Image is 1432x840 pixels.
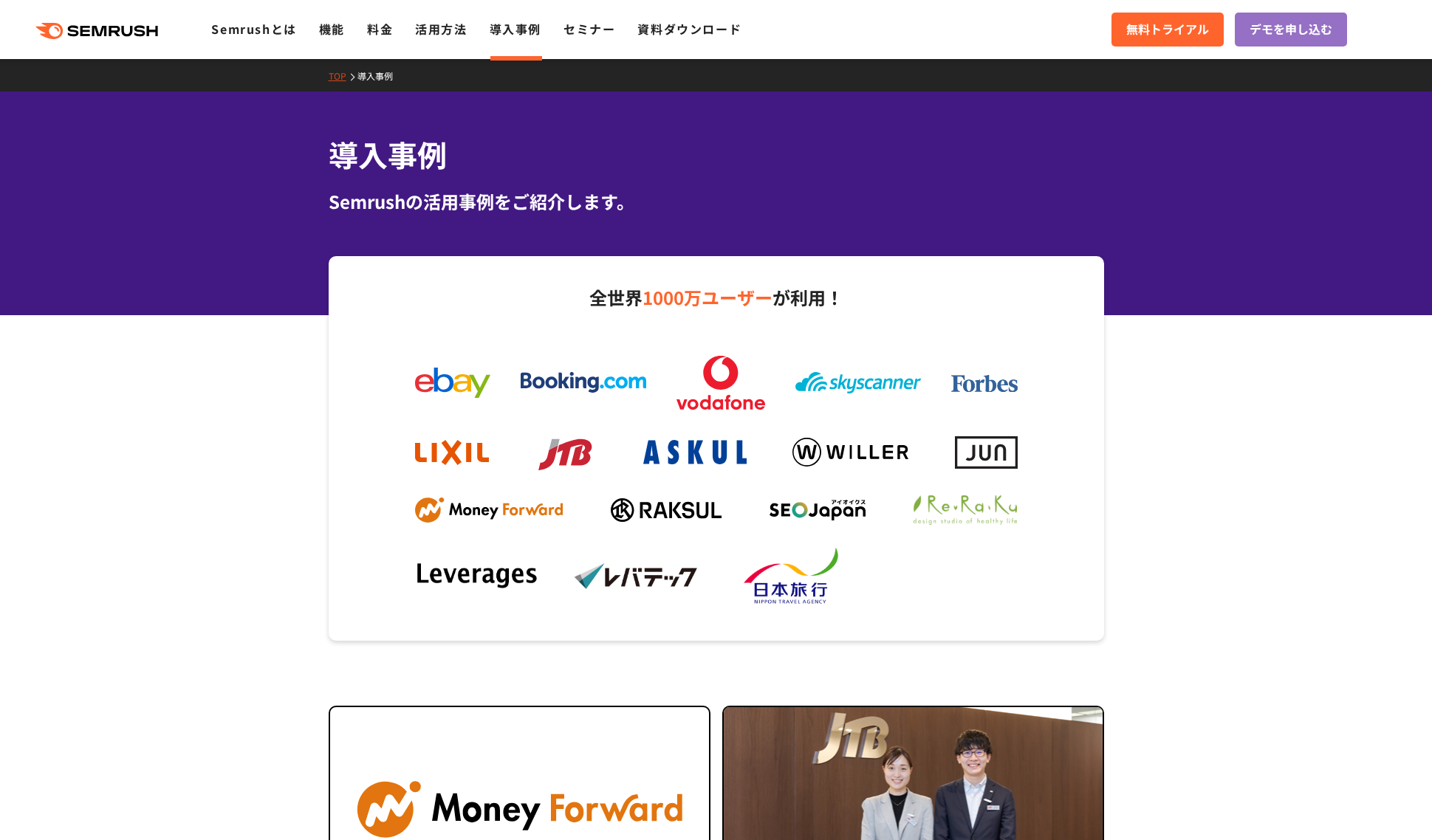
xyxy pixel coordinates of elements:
span: 無料トライアル [1126,20,1209,39]
a: 導入事例 [357,69,404,82]
img: vodafone [676,356,765,410]
p: 全世界 が利用！ [400,282,1032,313]
a: 資料ダウンロード [637,20,741,38]
a: デモを申し込む [1235,13,1347,47]
img: ebay [415,368,490,398]
div: Semrushの活用事例をご紹介します。 [329,188,1104,215]
img: jun [955,436,1018,468]
img: willer [792,438,908,467]
a: 機能 [319,20,345,38]
img: mf [415,498,563,523]
img: forbes [951,375,1018,393]
img: askul [643,440,747,464]
img: lixil [415,440,489,465]
span: デモを申し込む [1250,20,1332,39]
img: booking [521,372,646,393]
img: leverages [415,562,541,591]
a: 導入事例 [490,20,541,38]
a: セミナー [563,20,615,38]
img: jtb [535,432,597,474]
span: 1000万ユーザー [643,284,772,310]
a: 料金 [367,20,393,38]
img: ReRaKu [914,495,1017,525]
img: seojapan [770,500,866,520]
img: levtech [574,562,699,590]
a: 活用方法 [415,20,467,38]
img: dummy [891,561,1017,592]
h1: 導入事例 [329,133,1104,176]
a: TOP [329,69,357,82]
img: nta [733,547,858,606]
img: skyscanner [795,372,921,393]
a: Semrushとは [211,20,296,38]
img: raksul [611,498,722,522]
a: 無料トライアル [1111,13,1224,47]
